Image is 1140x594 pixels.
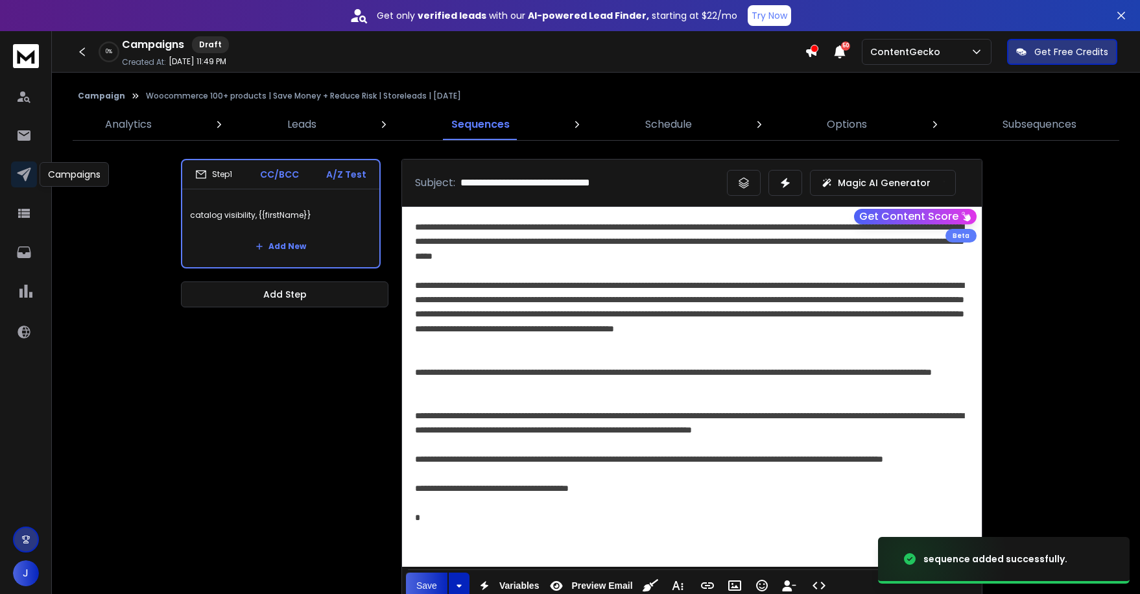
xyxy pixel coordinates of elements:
[245,233,316,259] button: Add New
[106,48,112,56] p: 0 %
[377,9,737,22] p: Get only with our starting at $22/mo
[279,109,324,140] a: Leads
[854,209,977,224] button: Get Content Score
[122,37,184,53] h1: Campaigns
[40,162,109,187] div: Campaigns
[181,159,381,268] li: Step1CC/BCCA/Z Testcatalog visibility, {{firstName}}Add New
[1003,117,1076,132] p: Subsequences
[752,9,787,22] p: Try Now
[444,109,517,140] a: Sequences
[169,56,226,67] p: [DATE] 11:49 PM
[827,117,867,132] p: Options
[923,552,1067,565] div: sequence added successfully.
[841,42,850,51] span: 50
[748,5,791,26] button: Try Now
[870,45,945,58] p: ContentGecko
[995,109,1084,140] a: Subsequences
[497,580,542,591] span: Variables
[819,109,875,140] a: Options
[13,44,39,68] img: logo
[569,580,635,591] span: Preview Email
[287,117,316,132] p: Leads
[838,176,931,189] p: Magic AI Generator
[190,197,372,233] p: catalog visibility, {{firstName}}
[97,109,160,140] a: Analytics
[637,109,700,140] a: Schedule
[326,168,366,181] p: A/Z Test
[146,91,461,101] p: Woocommerce 100+ products | Save Money + Reduce Risk | Storeleads | [DATE]
[192,36,229,53] div: Draft
[810,170,956,196] button: Magic AI Generator
[195,169,232,180] div: Step 1
[181,281,388,307] button: Add Step
[13,560,39,586] button: J
[78,91,125,101] button: Campaign
[122,57,166,67] p: Created At:
[105,117,152,132] p: Analytics
[645,117,692,132] p: Schedule
[415,175,455,191] p: Subject:
[1007,39,1117,65] button: Get Free Credits
[528,9,649,22] strong: AI-powered Lead Finder,
[945,229,977,243] div: Beta
[1034,45,1108,58] p: Get Free Credits
[260,168,299,181] p: CC/BCC
[418,9,486,22] strong: verified leads
[451,117,510,132] p: Sequences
